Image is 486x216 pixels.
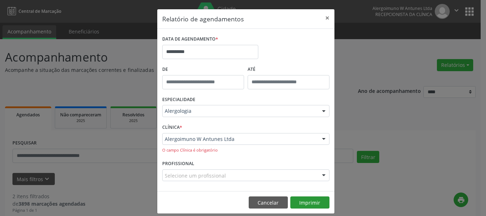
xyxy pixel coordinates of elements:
div: O campo Clínica é obrigatório [162,147,329,153]
button: Close [320,9,334,27]
label: DATA DE AGENDAMENTO [162,34,218,45]
label: PROFISSIONAL [162,158,194,169]
button: Cancelar [249,196,288,209]
button: Imprimir [290,196,329,209]
label: De [162,64,244,75]
span: Alergologia [165,107,315,115]
span: Selecione um profissional [165,172,226,179]
h5: Relatório de agendamentos [162,14,244,23]
label: CLÍNICA [162,122,182,133]
label: ATÉ [248,64,329,75]
label: ESPECIALIDADE [162,94,195,105]
span: Alergoimuno W Antunes Ltda [165,136,315,143]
